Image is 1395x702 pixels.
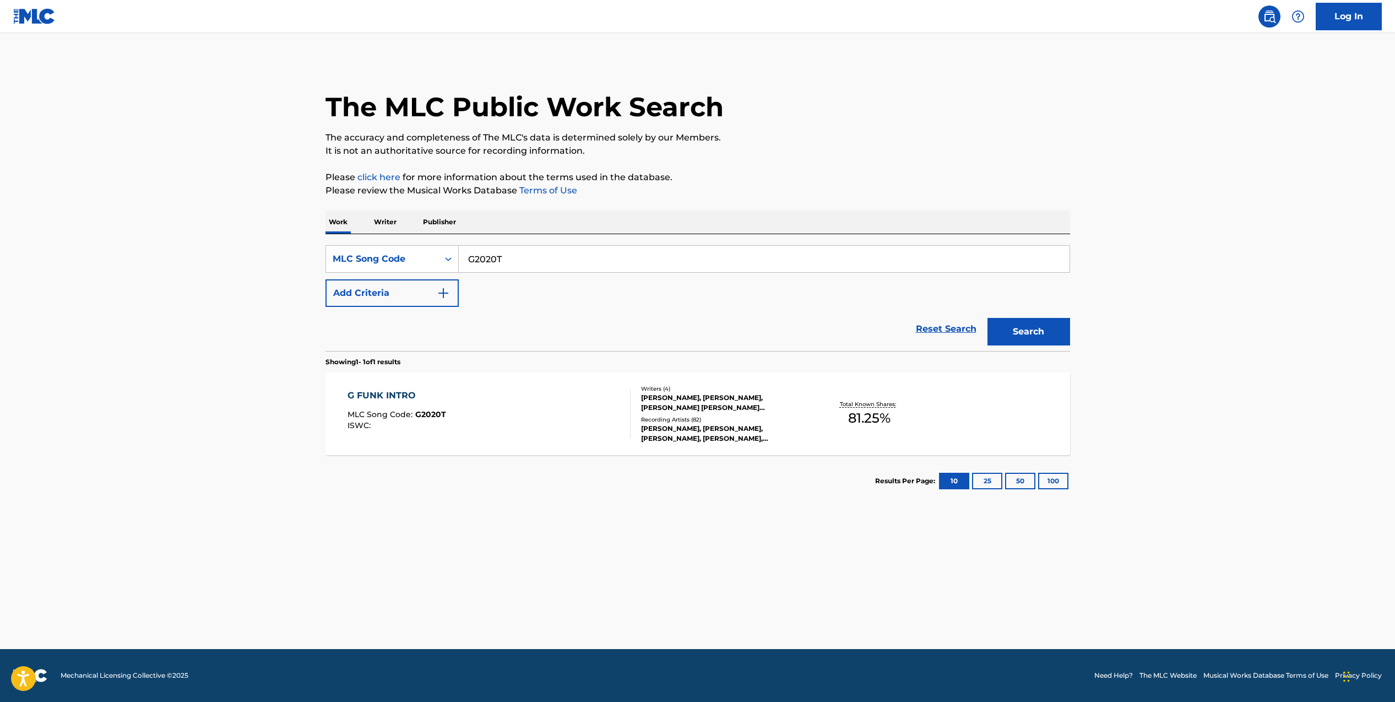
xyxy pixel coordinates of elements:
[437,287,450,300] img: 9d2ae6d4665cec9f34b9.svg
[1038,473,1068,489] button: 100
[1316,3,1382,30] a: Log In
[1291,10,1305,23] img: help
[1343,660,1350,693] div: Drag
[371,210,400,234] p: Writer
[61,671,188,681] span: Mechanical Licensing Collective © 2025
[875,476,938,486] p: Results Per Page:
[13,669,47,682] img: logo
[641,393,807,413] div: [PERSON_NAME], [PERSON_NAME], [PERSON_NAME] [PERSON_NAME] [PERSON_NAME]
[641,385,807,393] div: Writers ( 4 )
[325,279,459,307] button: Add Criteria
[348,409,415,419] span: MLC Song Code :
[333,252,432,266] div: MLC Song Code
[325,245,1070,351] form: Search Form
[325,171,1070,184] p: Please for more information about the terms used in the database.
[848,408,891,428] span: 81.25 %
[1263,10,1276,23] img: search
[1005,473,1035,489] button: 50
[325,184,1070,197] p: Please review the Musical Works Database
[641,415,807,424] div: Recording Artists ( 82 )
[420,210,459,234] p: Publisher
[325,210,351,234] p: Work
[1258,6,1280,28] a: Public Search
[415,409,446,419] span: G2020T
[1287,6,1309,28] div: Help
[13,8,56,24] img: MLC Logo
[325,372,1070,455] a: G FUNK INTROMLC Song Code:G2020TISWC:Writers (4)[PERSON_NAME], [PERSON_NAME], [PERSON_NAME] [PERS...
[348,389,446,402] div: G FUNK INTRO
[1139,671,1197,681] a: The MLC Website
[325,90,724,123] h1: The MLC Public Work Search
[987,318,1070,345] button: Search
[1340,649,1395,702] iframe: Chat Widget
[1203,671,1328,681] a: Musical Works Database Terms of Use
[357,172,400,182] a: click here
[325,131,1070,144] p: The accuracy and completeness of The MLC's data is determined solely by our Members.
[325,144,1070,158] p: It is not an authoritative source for recording information.
[1335,671,1382,681] a: Privacy Policy
[1094,671,1133,681] a: Need Help?
[840,400,899,408] p: Total Known Shares:
[910,317,982,341] a: Reset Search
[517,185,577,196] a: Terms of Use
[325,357,400,367] p: Showing 1 - 1 of 1 results
[972,473,1002,489] button: 25
[641,424,807,444] div: [PERSON_NAME], [PERSON_NAME], [PERSON_NAME], [PERSON_NAME], [PERSON_NAME]
[348,420,373,430] span: ISWC :
[939,473,969,489] button: 10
